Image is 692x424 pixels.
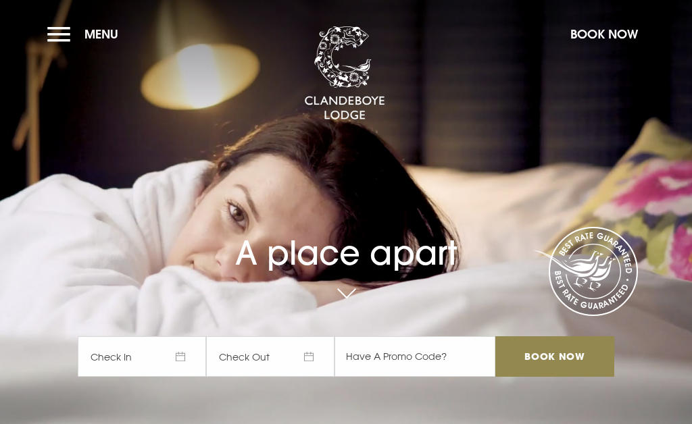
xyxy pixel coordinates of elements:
[495,336,614,377] input: Book Now
[304,26,385,121] img: Clandeboye Lodge
[78,209,614,273] h1: A place apart
[564,20,645,49] button: Book Now
[47,20,125,49] button: Menu
[84,26,118,42] span: Menu
[335,336,495,377] input: Have A Promo Code?
[78,336,206,377] span: Check In
[206,336,335,377] span: Check Out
